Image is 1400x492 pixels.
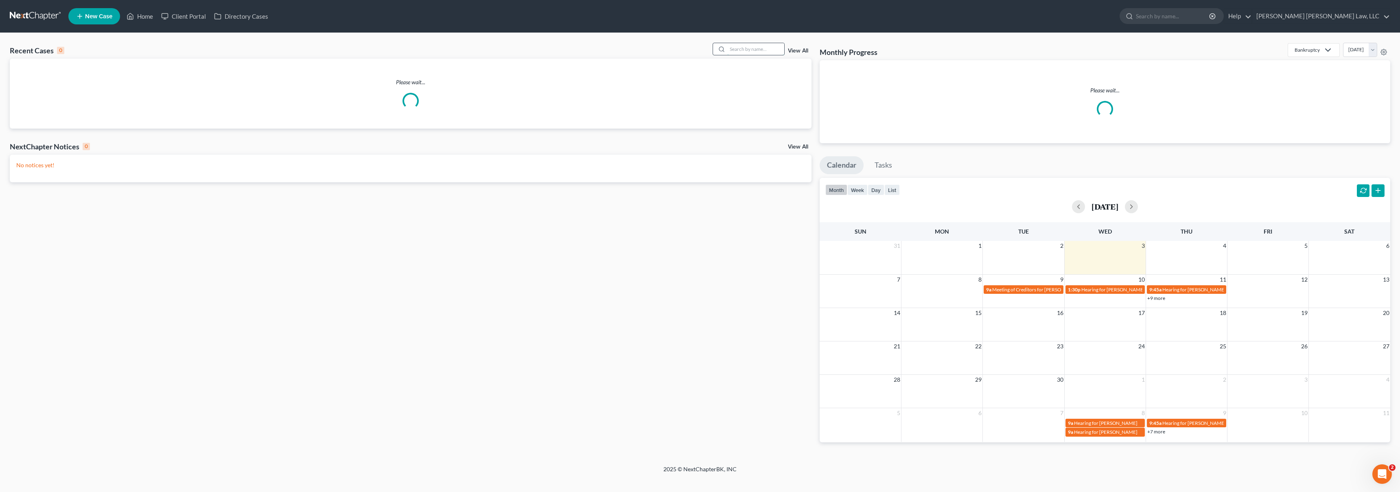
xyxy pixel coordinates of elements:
[855,228,866,235] span: Sun
[10,46,64,55] div: Recent Cases
[820,156,864,174] a: Calendar
[1295,46,1320,53] div: Bankruptcy
[820,47,877,57] h3: Monthly Progress
[1141,241,1146,251] span: 3
[978,408,982,418] span: 6
[1147,295,1165,301] a: +9 more
[1059,408,1064,418] span: 7
[1068,429,1073,435] span: 9a
[935,228,949,235] span: Mon
[1224,9,1251,24] a: Help
[1372,464,1392,484] iframe: Intercom live chat
[1149,420,1162,426] span: 9:45a
[1137,341,1146,351] span: 24
[83,143,90,150] div: 0
[1219,308,1227,318] span: 18
[986,286,991,293] span: 9a
[468,465,932,480] div: 2025 © NextChapterBK, INC
[1264,228,1272,235] span: Fri
[847,184,868,195] button: week
[1056,375,1064,385] span: 30
[1162,420,1226,426] span: Hearing for [PERSON_NAME]
[1344,228,1354,235] span: Sat
[1389,464,1396,471] span: 2
[1222,375,1227,385] span: 2
[1385,241,1390,251] span: 6
[57,47,64,54] div: 0
[974,375,982,385] span: 29
[1162,286,1269,293] span: Hearing for [PERSON_NAME] & [PERSON_NAME]
[1081,286,1145,293] span: Hearing for [PERSON_NAME]
[1219,275,1227,284] span: 11
[210,9,272,24] a: Directory Cases
[1252,9,1390,24] a: [PERSON_NAME] [PERSON_NAME] Law, LLC
[1304,375,1308,385] span: 3
[1056,341,1064,351] span: 23
[1137,275,1146,284] span: 10
[893,308,901,318] span: 14
[893,375,901,385] span: 28
[867,156,899,174] a: Tasks
[992,286,1083,293] span: Meeting of Creditors for [PERSON_NAME]
[1382,341,1390,351] span: 27
[1074,429,1137,435] span: Hearing for [PERSON_NAME]
[16,161,805,169] p: No notices yet!
[788,144,808,150] a: View All
[896,275,901,284] span: 7
[1181,228,1192,235] span: Thu
[1300,308,1308,318] span: 19
[10,78,812,86] p: Please wait...
[1092,202,1118,211] h2: [DATE]
[1068,286,1081,293] span: 1:30p
[974,308,982,318] span: 15
[10,142,90,151] div: NextChapter Notices
[1385,375,1390,385] span: 4
[868,184,884,195] button: day
[1382,408,1390,418] span: 11
[1074,420,1137,426] span: Hearing for [PERSON_NAME]
[978,275,982,284] span: 8
[1382,308,1390,318] span: 20
[893,341,901,351] span: 21
[1300,341,1308,351] span: 26
[1136,9,1210,24] input: Search by name...
[825,184,847,195] button: month
[974,341,982,351] span: 22
[1056,308,1064,318] span: 16
[1147,429,1165,435] a: +7 more
[1219,341,1227,351] span: 25
[1304,241,1308,251] span: 5
[826,86,1384,94] p: Please wait...
[1018,228,1029,235] span: Tue
[978,241,982,251] span: 1
[1098,228,1112,235] span: Wed
[1059,241,1064,251] span: 2
[1141,375,1146,385] span: 1
[1141,408,1146,418] span: 8
[122,9,157,24] a: Home
[896,408,901,418] span: 5
[157,9,210,24] a: Client Portal
[893,241,901,251] span: 31
[788,48,808,54] a: View All
[1149,286,1162,293] span: 9:45a
[1382,275,1390,284] span: 13
[85,13,112,20] span: New Case
[1137,308,1146,318] span: 17
[1068,420,1073,426] span: 9a
[1300,408,1308,418] span: 10
[884,184,900,195] button: list
[1222,408,1227,418] span: 9
[1300,275,1308,284] span: 12
[727,43,784,55] input: Search by name...
[1222,241,1227,251] span: 4
[1059,275,1064,284] span: 9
